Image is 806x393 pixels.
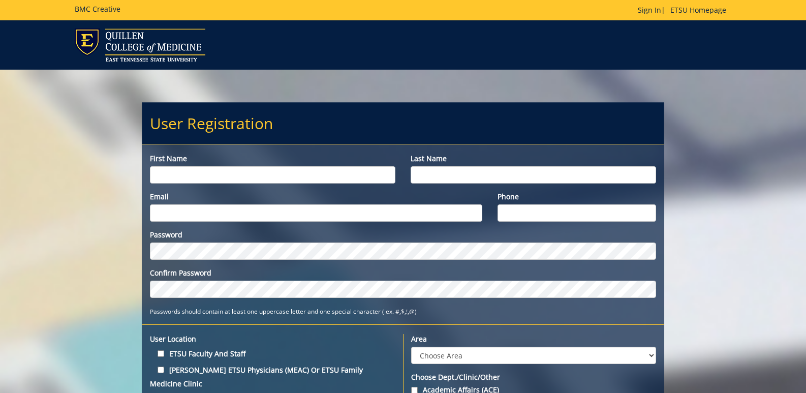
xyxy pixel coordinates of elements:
[150,363,395,390] label: [PERSON_NAME] ETSU Physicians (MEAC) or ETSU Family Medicine Clinic
[411,372,656,382] label: Choose Dept./Clinic/Other
[150,230,656,240] label: Password
[150,347,395,360] label: ETSU Faculty and Staff
[638,5,731,15] p: |
[638,5,661,15] a: Sign In
[150,334,395,344] label: User location
[150,307,417,315] small: Passwords should contain at least one uppercase letter and one special character ( ex. #,$,!,@)
[150,192,482,202] label: Email
[498,192,656,202] label: Phone
[75,5,120,13] h5: BMC Creative
[75,28,205,62] img: ETSU logo
[411,154,656,164] label: Last name
[411,334,656,344] label: Area
[665,5,731,15] a: ETSU Homepage
[142,103,663,144] h2: User Registration
[150,268,656,278] label: Confirm Password
[150,154,395,164] label: First name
